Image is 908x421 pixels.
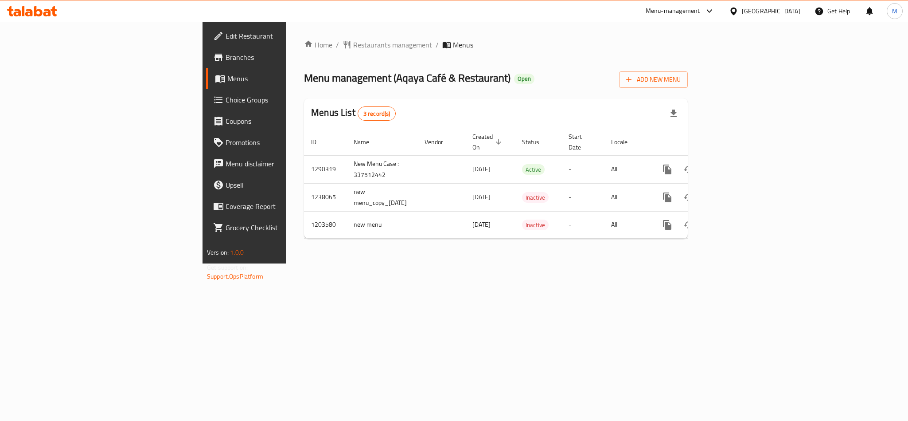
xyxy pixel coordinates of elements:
[514,75,534,83] span: Open
[207,262,248,273] span: Get support on:
[742,6,800,16] div: [GEOGRAPHIC_DATA]
[311,106,396,121] h2: Menus List
[226,201,347,212] span: Coverage Report
[646,6,700,16] div: Menu-management
[206,110,354,132] a: Coupons
[207,271,263,282] a: Support.OpsPlatform
[207,247,229,258] span: Version:
[206,25,354,47] a: Edit Restaurant
[206,47,354,68] a: Branches
[206,174,354,196] a: Upsell
[522,220,549,230] span: Inactive
[604,155,650,183] td: All
[604,211,650,238] td: All
[472,131,504,153] span: Created On
[226,116,347,126] span: Coupons
[304,129,749,239] table: enhanced table
[561,211,604,238] td: -
[650,129,749,156] th: Actions
[453,39,473,50] span: Menus
[522,165,545,175] span: Active
[347,183,417,211] td: new menu_copy_[DATE]
[206,196,354,217] a: Coverage Report
[569,131,593,153] span: Start Date
[358,106,396,121] div: Total records count
[226,222,347,233] span: Grocery Checklist
[657,214,678,236] button: more
[561,183,604,211] td: -
[226,137,347,148] span: Promotions
[206,132,354,153] a: Promotions
[657,187,678,208] button: more
[522,137,551,147] span: Status
[206,68,354,89] a: Menus
[206,89,354,110] a: Choice Groups
[354,137,381,147] span: Name
[227,73,347,84] span: Menus
[678,187,699,208] button: Change Status
[892,6,897,16] span: M
[472,219,491,230] span: [DATE]
[425,137,455,147] span: Vendor
[522,220,549,230] div: Inactive
[611,137,639,147] span: Locale
[678,214,699,236] button: Change Status
[226,180,347,190] span: Upsell
[304,68,511,88] span: Menu management ( Aqaya Café & Restaurant )
[226,52,347,63] span: Branches
[472,163,491,175] span: [DATE]
[678,159,699,180] button: Change Status
[626,74,681,85] span: Add New Menu
[353,39,432,50] span: Restaurants management
[472,191,491,203] span: [DATE]
[619,71,688,88] button: Add New Menu
[206,217,354,238] a: Grocery Checklist
[514,74,534,84] div: Open
[226,31,347,41] span: Edit Restaurant
[657,159,678,180] button: more
[206,153,354,174] a: Menu disclaimer
[561,155,604,183] td: -
[347,155,417,183] td: New Menu Case : 337512442
[604,183,650,211] td: All
[663,103,684,124] div: Export file
[304,39,688,50] nav: breadcrumb
[343,39,432,50] a: Restaurants management
[436,39,439,50] li: /
[311,137,328,147] span: ID
[347,211,417,238] td: new menu
[226,158,347,169] span: Menu disclaimer
[230,247,244,258] span: 1.0.0
[522,193,549,203] span: Inactive
[226,94,347,105] span: Choice Groups
[358,110,396,118] span: 3 record(s)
